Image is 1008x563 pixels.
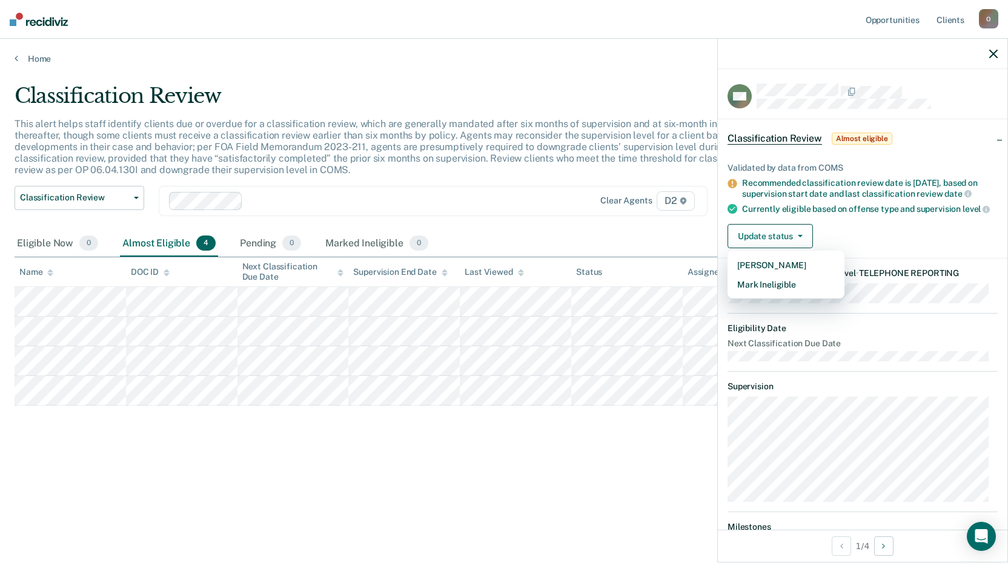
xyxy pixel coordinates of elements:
div: Recommended classification review date is [DATE], based on supervision start date and last classi... [742,178,998,199]
span: • [856,268,859,278]
button: Update status [728,224,813,248]
span: Classification Review [728,133,822,145]
div: Pending [237,231,303,257]
div: Validated by data from COMS [728,163,998,173]
div: Assigned to [688,267,744,277]
button: Previous Opportunity [832,536,851,556]
div: Almost Eligible [120,231,218,257]
div: Eligible Now [15,231,101,257]
div: O [979,9,998,28]
span: 0 [282,235,301,251]
span: 4 [196,235,216,251]
span: D2 [657,191,695,211]
div: Supervision End Date [353,267,447,277]
div: Open Intercom Messenger [967,522,996,551]
div: Clear agents [600,196,652,206]
button: [PERSON_NAME] [728,255,844,275]
div: Status [576,267,602,277]
div: Currently eligible based on offense type and supervision [742,203,998,214]
span: Classification Review [20,193,129,203]
span: level [963,204,990,214]
div: Classification Review [15,84,771,118]
div: 1 / 4 [718,530,1007,562]
dt: Supervision [728,381,998,392]
dt: Next Classification Due Date [728,338,998,349]
p: This alert helps staff identify clients due or overdue for a classification review, which are gen... [15,118,757,176]
span: 0 [79,235,98,251]
dt: Recommended Supervision Level TELEPHONE REPORTING [728,268,998,278]
a: Home [15,53,993,64]
div: Next Classification Due Date [242,262,344,282]
dt: Milestones [728,522,998,532]
div: Classification ReviewAlmost eligible [718,119,1007,158]
img: Recidiviz [10,13,68,26]
div: DOC ID [131,267,170,277]
div: Name [19,267,53,277]
span: Almost eligible [832,133,892,145]
button: Next Opportunity [874,536,894,556]
span: 0 [409,235,428,251]
button: Mark Ineligible [728,275,844,294]
div: Last Viewed [465,267,523,277]
dt: Eligibility Date [728,323,998,334]
div: Marked Ineligible [323,231,431,257]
